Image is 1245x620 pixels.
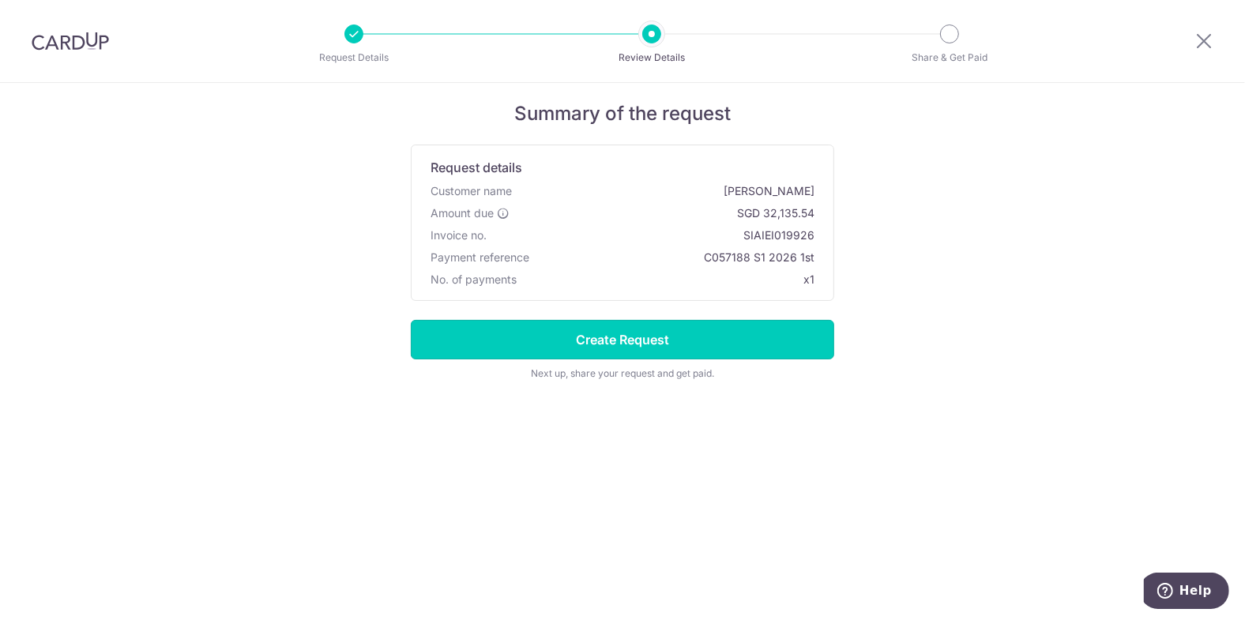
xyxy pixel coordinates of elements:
[411,102,834,126] h5: Summary of the request
[431,183,512,199] span: Customer name
[431,272,517,287] span: No. of payments
[431,250,529,265] span: Payment reference
[536,250,814,265] span: C057188 S1 2026 1st
[32,32,109,51] img: CardUp
[295,50,412,66] p: Request Details
[891,50,1008,66] p: Share & Get Paid
[431,158,522,177] span: Request details
[431,227,487,243] span: Invoice no.
[518,183,814,199] span: [PERSON_NAME]
[493,227,814,243] span: SIAIEI019926
[431,205,510,221] label: Amount due
[516,205,814,221] span: SGD 32,135.54
[803,272,814,286] span: x1
[593,50,710,66] p: Review Details
[411,320,834,359] input: Create Request
[1144,573,1229,612] iframe: Opens a widget where you can find more information
[411,366,834,381] div: Next up, share your request and get paid.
